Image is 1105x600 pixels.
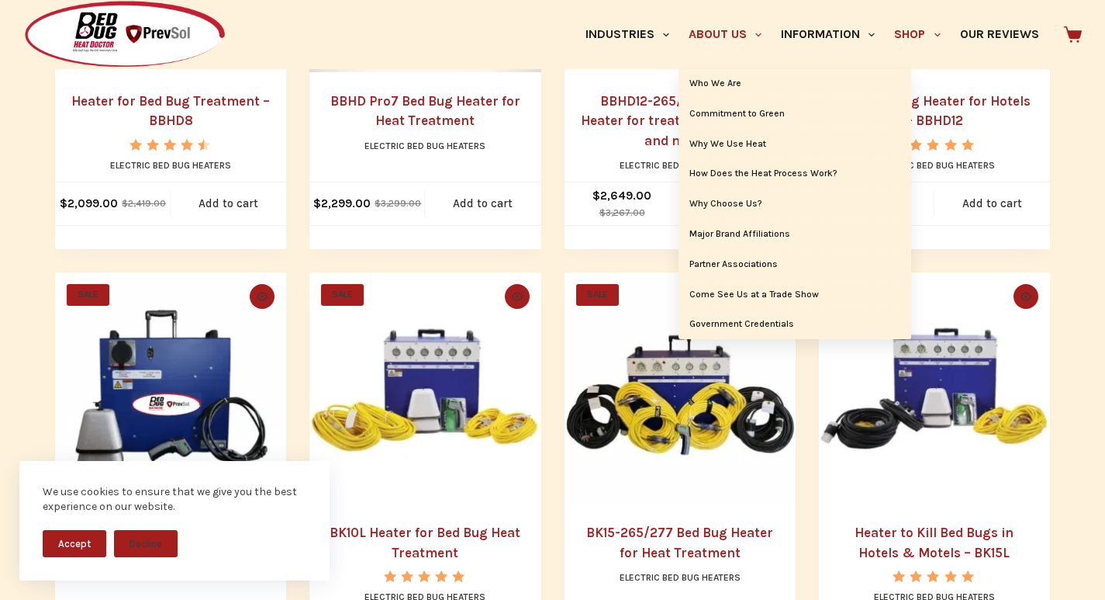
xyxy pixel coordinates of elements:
[855,525,1013,560] a: Heater to Kill Bed Bugs in Hotels & Motels – BK15L
[592,189,600,203] span: $
[122,198,166,209] bdi: 2,419.00
[837,93,1031,129] a: Best Bed Bug Heater for Hotels – BBHD12
[330,525,520,560] a: BK10L Heater for Bed Bug Heat Treatment
[620,160,741,171] a: Electric Bed Bug Heaters
[874,160,995,171] a: Electric Bed Bug Heaters
[819,272,1050,504] a: Heater to Kill Bed Bugs in Hotels & Motels - BK15L
[12,6,59,53] button: Open LiveChat chat widget
[309,272,540,504] a: BK10L Heater for Bed Bug Heat Treatment
[679,310,911,339] a: Government Credentials
[576,284,619,306] span: SALE
[620,572,741,583] a: Electric Bed Bug Heaters
[893,139,976,151] div: Rated 5.00 out of 5
[55,272,286,504] a: BK10-480B Bed Bug Heater for Heat Treatment
[60,196,67,210] span: $
[592,189,651,203] bdi: 2,649.00
[375,198,421,209] bdi: 3,299.00
[679,130,911,159] a: Why We Use Heat
[679,69,911,99] a: Who We Are
[60,196,118,210] bdi: 2,099.00
[599,207,606,218] span: $
[425,182,540,225] a: Add to cart: “BBHD Pro7 Bed Bug Heater for Heat Treatment”
[110,160,231,171] a: Electric Bed Bug Heaters
[893,571,976,582] div: Rated 5.00 out of 5
[1013,284,1038,309] button: Quick view toggle
[129,139,212,151] div: Rated 4.50 out of 5
[43,484,306,515] div: We use cookies to ensure that we give you the best experience on our website.
[679,99,911,129] a: Commitment to Green
[122,198,128,209] span: $
[581,93,779,148] a: BBHD12-265/277 Bed Bug Heater for treatments in hotels and motels
[679,220,911,249] a: Major Brand Affiliations
[129,139,204,186] span: Rated out of 5
[505,284,530,309] button: Quick view toggle
[67,284,109,306] span: SALE
[114,530,178,557] button: Decline
[330,93,520,129] a: BBHD Pro7 Bed Bug Heater for Heat Treatment
[313,196,321,210] span: $
[313,196,371,210] bdi: 2,299.00
[43,530,106,557] button: Accept
[679,189,911,219] a: Why Choose Us?
[375,198,381,209] span: $
[250,284,275,309] button: Quick view toggle
[586,525,773,560] a: BK15-265/277 Bed Bug Heater for Heat Treatment
[71,93,270,129] a: Heater for Bed Bug Treatment – BBHD8
[679,250,911,279] a: Partner Associations
[171,182,286,225] a: Add to cart: “Heater for Bed Bug Treatment - BBHD8”
[565,272,796,504] a: BK15-265/277 Bed Bug Heater for Heat Treatment
[934,182,1050,225] a: Add to cart: “Best Bed Bug Heater for Hotels - BBHD12”
[384,571,467,582] div: Rated 5.00 out of 5
[321,284,364,306] span: SALE
[364,140,485,151] a: Electric Bed Bug Heaters
[679,280,911,310] a: Come See Us at a Trade Show
[679,159,911,189] a: How Does the Heat Process Work?
[599,207,645,218] bdi: 3,267.00
[893,139,976,186] span: Rated out of 5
